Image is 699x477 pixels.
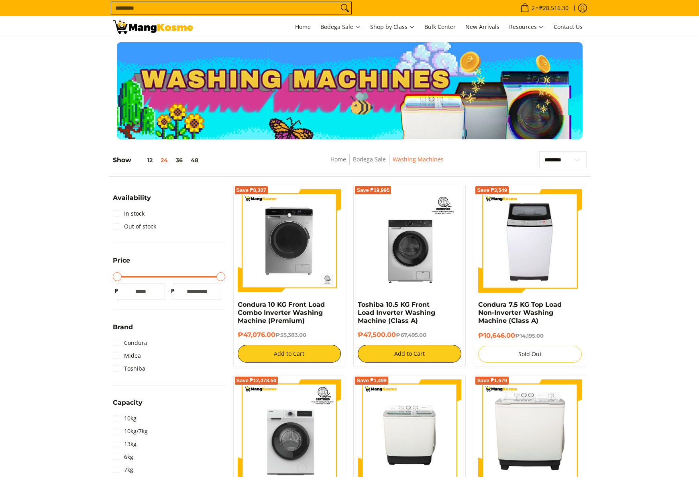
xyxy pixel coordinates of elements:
[478,332,582,340] h6: ₱10,646.00
[554,23,583,31] span: Contact Us
[157,157,172,163] button: 24
[291,16,315,38] a: Home
[113,412,137,425] a: 10kg
[295,23,311,31] span: Home
[275,332,306,338] del: ₱55,383.00
[201,16,587,38] nav: Main Menu
[420,16,460,38] a: Bulk Center
[482,189,579,293] img: condura-7.5kg-topload-non-inverter-washing-machine-class-c-full-view-mang-kosme
[113,324,133,330] span: Brand
[396,332,426,338] del: ₱67,495.00
[113,220,156,233] a: Out of stock
[113,349,141,362] a: Midea
[478,301,562,324] a: Condura 7.5 KG Top Load Non-Inverter Washing Machine (Class A)
[236,378,277,383] span: Save ₱12,478.50
[272,155,502,173] nav: Breadcrumbs
[113,257,130,270] summary: Open
[113,450,133,463] a: 6kg
[316,16,365,38] a: Bodega Sale
[172,157,187,163] button: 36
[113,195,151,207] summary: Open
[113,400,143,412] summary: Open
[477,188,507,193] span: Save ₱3,549
[238,345,341,363] button: Add to Cart
[131,157,157,163] button: 12
[518,4,571,12] span: •
[187,157,202,163] button: 48
[238,301,325,324] a: Condura 10 KG Front Load Combo Inverter Washing Machine (Premium)
[338,2,351,14] button: Search
[358,331,461,339] h6: ₱47,500.00
[538,5,570,11] span: ₱28,516.30
[357,188,389,193] span: Save ₱19,995
[113,362,145,375] a: Toshiba
[550,16,587,38] a: Contact Us
[113,438,137,450] a: 13kg
[358,345,461,363] button: Add to Cart
[465,23,499,31] span: New Arrivals
[424,23,456,31] span: Bulk Center
[238,331,341,339] h6: ₱47,076.00
[113,207,145,220] a: In stock
[530,5,536,11] span: 2
[477,378,507,383] span: Save ₱1,679
[113,463,133,476] a: 7kg
[320,22,361,32] span: Bodega Sale
[478,346,582,363] button: Sold Out
[113,324,133,336] summary: Open
[357,378,387,383] span: Save ₱1,499
[330,155,346,163] a: Home
[461,16,503,38] a: New Arrivals
[358,189,461,293] img: Toshiba 10.5 KG Front Load Inverter Washing Machine (Class A)
[505,16,548,38] a: Resources
[169,287,177,295] span: ₱
[509,22,544,32] span: Resources
[515,332,544,339] del: ₱14,195.00
[113,336,147,349] a: Condura
[113,400,143,406] span: Capacity
[113,195,151,201] span: Availability
[393,155,444,163] a: Washing Machines
[370,22,415,32] span: Shop by Class
[358,301,435,324] a: Toshiba 10.5 KG Front Load Inverter Washing Machine (Class A)
[113,156,202,164] h5: Show
[113,425,148,438] a: 10kg/7kg
[113,257,130,264] span: Price
[238,189,341,293] img: Condura 10 KG Front Load Combo Inverter Washing Machine (Premium)
[113,20,193,34] img: Washing Machines l Mang Kosme: Home Appliances Warehouse Sale Partner
[113,287,121,295] span: ₱
[353,155,386,163] a: Bodega Sale
[366,16,419,38] a: Shop by Class
[236,188,267,193] span: Save ₱8,307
